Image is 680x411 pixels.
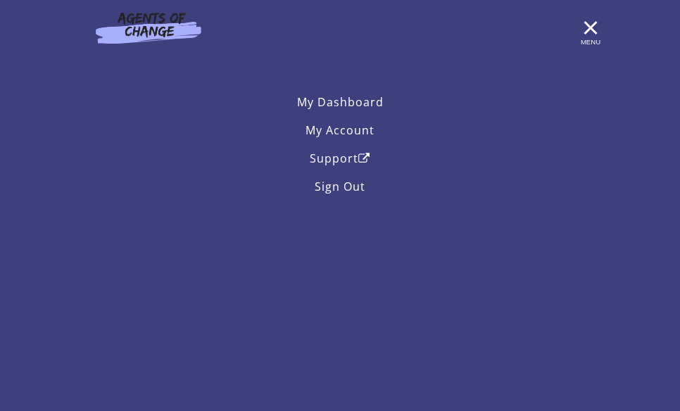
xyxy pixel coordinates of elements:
[81,144,599,172] a: SupportOpen in a new window
[581,38,600,46] span: Menu
[81,11,216,44] img: Agents of Change Logo
[582,20,599,37] button: Toggle menu Menu
[81,88,599,116] a: My Dashboard
[81,172,599,201] a: Sign Out
[358,153,370,164] i: Open in a new window
[582,27,599,29] span: Toggle menu
[81,116,599,144] a: My Account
